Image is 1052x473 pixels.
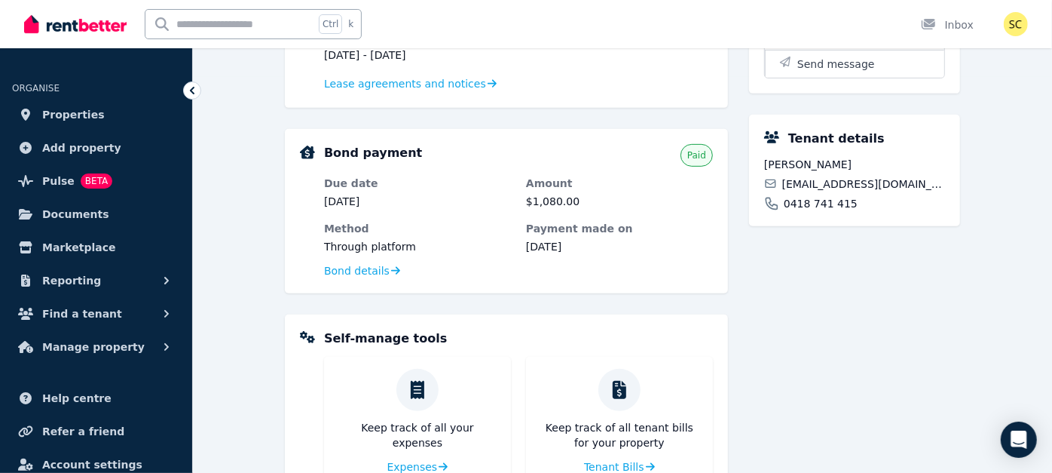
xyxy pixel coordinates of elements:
dt: Method [324,221,511,236]
span: Paid [687,149,706,161]
h5: Tenant details [788,130,885,148]
span: Properties [42,106,105,124]
p: Keep track of all your expenses [336,420,499,450]
button: Reporting [12,266,180,296]
span: Pulse [42,172,75,190]
span: Send message [797,57,875,72]
span: 0418 741 415 [784,196,858,211]
img: RentBetter [24,13,127,35]
dt: Amount [526,176,713,191]
span: BETA [81,174,112,189]
a: PulseBETA [12,166,180,196]
span: Ctrl [319,14,342,34]
img: Bond Details [300,146,315,159]
span: Find a tenant [42,305,122,323]
button: Manage property [12,332,180,362]
h5: Bond payment [324,144,422,162]
span: Manage property [42,338,145,356]
a: Bond details [324,263,400,278]
dt: Payment made on [526,221,713,236]
span: Bond details [324,263,390,278]
button: Send message [765,50,944,78]
span: k [348,18,353,30]
dd: Through platform [324,239,511,254]
p: Keep track of all tenant bills for your property [538,420,701,450]
a: Marketplace [12,232,180,263]
span: [PERSON_NAME] [764,157,945,172]
span: Refer a friend [42,422,124,441]
span: Documents [42,205,109,223]
a: Help centre [12,383,180,413]
dd: $1,080.00 [526,194,713,209]
div: Inbox [921,17,974,32]
button: Find a tenant [12,299,180,329]
dd: [DATE] - [DATE] [324,48,511,63]
dd: [DATE] [324,194,511,209]
span: Lease agreements and notices [324,76,486,91]
a: Refer a friend [12,416,180,447]
a: Lease agreements and notices [324,76,497,91]
span: Marketplace [42,238,115,256]
dd: [DATE] [526,239,713,254]
h5: Self-manage tools [324,330,447,348]
span: Reporting [42,272,101,290]
span: Help centre [42,389,112,407]
a: Add property [12,133,180,163]
span: [EMAIL_ADDRESS][DOMAIN_NAME] [782,177,945,192]
a: Documents [12,199,180,229]
img: Shane &amp; Narelle Crook [1004,12,1028,36]
dt: Due date [324,176,511,191]
a: Properties [12,100,180,130]
span: Add property [42,139,121,157]
span: ORGANISE [12,83,60,94]
div: Open Intercom Messenger [1001,422,1037,458]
